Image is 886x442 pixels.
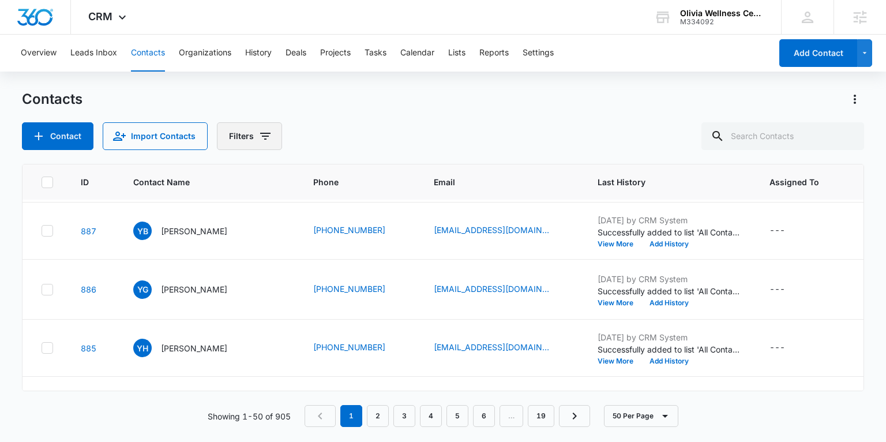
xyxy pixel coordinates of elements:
p: Successfully added to list 'All Contacts'. [598,226,742,238]
h1: Contacts [22,91,82,108]
button: Add Contact [22,122,93,150]
p: [PERSON_NAME] [161,225,227,237]
div: Email - yolielovesjesus5@gmail.com - Select to Edit Field [434,341,570,355]
button: Filters [217,122,282,150]
button: Settings [523,35,554,72]
a: [EMAIL_ADDRESS][DOMAIN_NAME] [434,224,549,236]
a: [PHONE_NUMBER] [313,224,385,236]
a: Next Page [559,405,590,427]
a: Navigate to contact details page for Yolie Hernandez [81,343,96,353]
p: Successfully added to list 'All Contacts'. [598,343,742,355]
a: Page 2 [367,405,389,427]
button: Contacts [131,35,165,72]
button: Add Contact [779,39,857,67]
button: Reports [479,35,509,72]
button: View More [598,358,641,365]
p: [DATE] by CRM System [598,214,742,226]
em: 1 [340,405,362,427]
div: Contact Name - Ysela Gardea - Select to Edit Field [133,280,248,299]
div: --- [769,224,785,238]
a: [EMAIL_ADDRESS][DOMAIN_NAME] [434,341,549,353]
button: Add History [641,299,697,306]
a: [PHONE_NUMBER] [313,341,385,353]
a: [EMAIL_ADDRESS][DOMAIN_NAME] [434,283,549,295]
p: Showing 1-50 of 905 [208,410,291,422]
button: Import Contacts [103,122,208,150]
span: YB [133,222,152,240]
span: Email [434,176,553,188]
a: Navigate to contact details page for Yvette BARBOSA [81,226,96,236]
span: YG [133,280,152,299]
span: YH [133,339,152,357]
div: Assigned To - - Select to Edit Field [769,341,806,355]
div: Assigned To - - Select to Edit Field [769,283,806,297]
span: Contact Name [133,176,269,188]
div: Phone - (915) 269-6077 - Select to Edit Field [313,283,406,297]
button: Actions [846,90,864,108]
button: Leads Inbox [70,35,117,72]
button: Projects [320,35,351,72]
p: [DATE] by CRM System [598,331,742,343]
button: Lists [448,35,465,72]
button: History [245,35,272,72]
button: Tasks [365,35,386,72]
input: Search Contacts [701,122,864,150]
button: 50 Per Page [604,405,678,427]
button: Deals [286,35,306,72]
div: Email - ygardea21@gmail.com - Select to Edit Field [434,283,570,297]
span: Assigned To [769,176,819,188]
p: Successfully added to list 'All Contacts'. [598,285,742,297]
button: Calendar [400,35,434,72]
span: CRM [88,10,112,23]
a: Page 6 [473,405,495,427]
nav: Pagination [305,405,590,427]
div: Phone - (915) 352-1763 - Select to Edit Field [313,341,406,355]
button: Organizations [179,35,231,72]
p: [DATE] by CRM System [598,388,742,400]
button: View More [598,241,641,248]
div: --- [769,283,785,297]
div: Phone - (915) 269-8299 - Select to Edit Field [313,224,406,238]
div: account name [680,9,764,18]
button: Add History [641,241,697,248]
span: Phone [313,176,389,188]
div: Assigned To - - Select to Edit Field [769,224,806,238]
a: [PHONE_NUMBER] [313,283,385,295]
a: Page 5 [446,405,468,427]
div: Contact Name - Yvette BARBOSA - Select to Edit Field [133,222,248,240]
div: Email - ydb2010@gmail.com - Select to Edit Field [434,224,570,238]
button: Overview [21,35,57,72]
a: Page 4 [420,405,442,427]
a: Navigate to contact details page for Ysela Gardea [81,284,96,294]
a: Page 19 [528,405,554,427]
div: --- [769,341,785,355]
p: [DATE] by CRM System [598,273,742,285]
a: Page 3 [393,405,415,427]
span: Last History [598,176,725,188]
div: account id [680,18,764,26]
p: [PERSON_NAME] [161,342,227,354]
p: [PERSON_NAME] [161,283,227,295]
span: ID [81,176,89,188]
button: Add History [641,358,697,365]
div: Contact Name - Yolie Hernandez - Select to Edit Field [133,339,248,357]
button: View More [598,299,641,306]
